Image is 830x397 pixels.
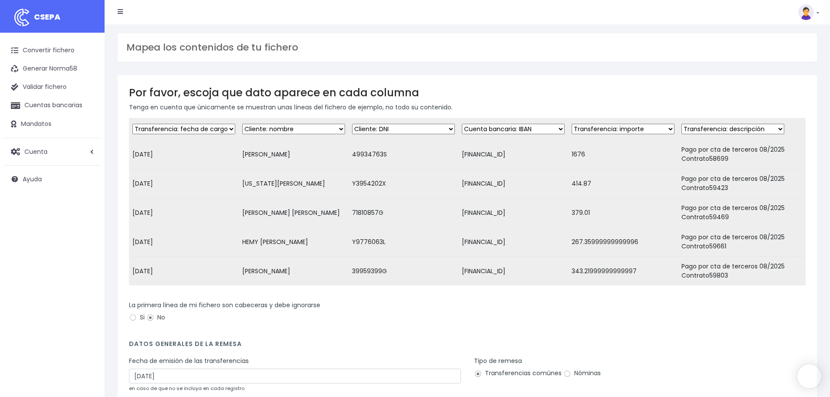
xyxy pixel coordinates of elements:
a: Convertir fichero [4,41,100,60]
td: 343.21999999999997 [568,257,678,286]
a: Cuenta [4,143,100,161]
label: Fecha de emisión de las transferencias [129,356,249,366]
td: HEMY [PERSON_NAME] [239,227,349,257]
td: Pago por cta de terceros 08/2025 Contrato59469 [678,198,806,227]
td: [DATE] [129,227,239,257]
p: Tenga en cuenta que únicamente se muestran unas líneas del fichero de ejemplo, no todo su contenido. [129,102,806,112]
span: Cuenta [24,147,47,156]
a: Validar fichero [4,78,100,96]
td: Pago por cta de terceros 08/2025 Contrato59423 [678,169,806,198]
img: logo [11,7,33,28]
a: Generar Norma58 [4,60,100,78]
h3: Por favor, escoja que dato aparece en cada columna [129,86,806,99]
a: Mandatos [4,115,100,133]
td: Y3954202X [349,169,458,198]
label: Transferencias comúnes [474,369,562,378]
small: en caso de que no se incluya en cada registro [129,385,244,392]
h4: Datos generales de la remesa [129,340,806,352]
label: Nóminas [563,369,601,378]
label: No [146,313,165,322]
td: Pago por cta de terceros 08/2025 Contrato58699 [678,140,806,169]
h3: Mapea los contenidos de tu fichero [126,42,808,53]
label: Si [129,313,145,322]
td: [PERSON_NAME] [239,257,349,286]
td: Y9776063L [349,227,458,257]
img: profile [798,4,814,20]
td: 379.01 [568,198,678,227]
td: 39959399G [349,257,458,286]
td: [DATE] [129,198,239,227]
a: Ayuda [4,170,100,188]
td: Pago por cta de terceros 08/2025 Contrato59803 [678,257,806,286]
td: 414.87 [568,169,678,198]
label: Tipo de remesa [474,356,522,366]
td: 267.35999999999996 [568,227,678,257]
span: Ayuda [23,175,42,183]
a: Cuentas bancarias [4,96,100,115]
td: [FINANCIAL_ID] [458,169,568,198]
td: [DATE] [129,257,239,286]
td: [FINANCIAL_ID] [458,198,568,227]
td: [PERSON_NAME] [PERSON_NAME] [239,198,349,227]
td: 71810857G [349,198,458,227]
td: [DATE] [129,140,239,169]
td: [FINANCIAL_ID] [458,257,568,286]
td: [US_STATE][PERSON_NAME] [239,169,349,198]
td: 1676 [568,140,678,169]
td: [PERSON_NAME] [239,140,349,169]
td: [FINANCIAL_ID] [458,140,568,169]
td: [DATE] [129,169,239,198]
label: La primera línea de mi fichero son cabeceras y debe ignorarse [129,301,320,310]
td: Pago por cta de terceros 08/2025 Contrato59661 [678,227,806,257]
td: [FINANCIAL_ID] [458,227,568,257]
td: 49934763S [349,140,458,169]
span: CSEPA [34,11,61,22]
